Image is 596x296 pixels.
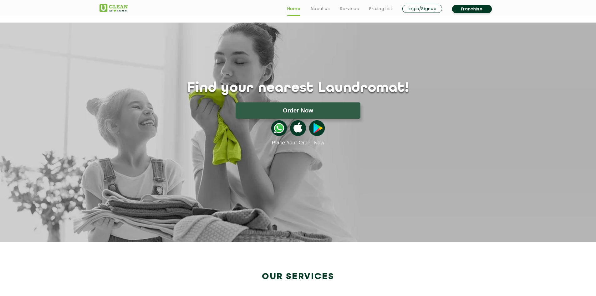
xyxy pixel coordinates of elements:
a: Services [340,5,359,13]
h1: Find your nearest Laundromat! [95,80,502,96]
a: About us [310,5,330,13]
button: Order Now [236,102,360,119]
a: Franchise [452,5,492,13]
a: Pricing List [369,5,392,13]
img: UClean Laundry and Dry Cleaning [99,4,128,12]
img: whatsappicon.png [271,120,287,136]
h2: Our Services [99,272,497,282]
a: Login/Signup [402,5,442,13]
img: playstoreicon.png [309,120,325,136]
a: Place Your Order Now [272,140,324,146]
a: Home [287,5,301,13]
img: apple-icon.png [290,120,306,136]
